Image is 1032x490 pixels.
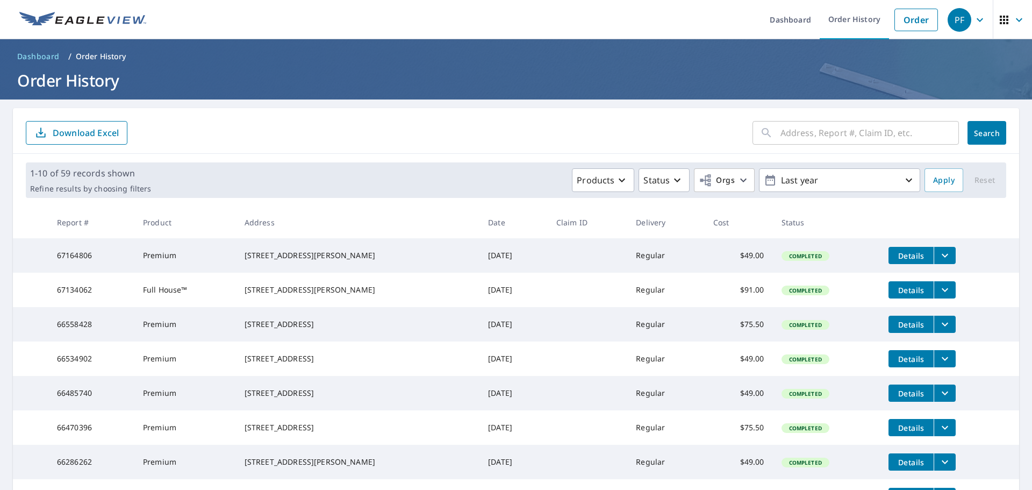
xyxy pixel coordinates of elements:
[548,207,628,238] th: Claim ID
[134,207,236,238] th: Product
[976,128,998,138] span: Search
[577,174,614,187] p: Products
[134,342,236,376] td: Premium
[48,273,134,307] td: 67134062
[948,8,971,32] div: PF
[479,238,548,273] td: [DATE]
[780,118,959,148] input: Address, Report #, Claim ID, etc.
[783,390,828,397] span: Completed
[627,445,705,479] td: Regular
[759,168,920,192] button: Last year
[895,251,927,261] span: Details
[479,207,548,238] th: Date
[934,419,956,436] button: filesDropdownBtn-66470396
[134,410,236,445] td: Premium
[134,307,236,342] td: Premium
[479,342,548,376] td: [DATE]
[479,445,548,479] td: [DATE]
[639,168,690,192] button: Status
[705,376,773,410] td: $49.00
[479,376,548,410] td: [DATE]
[627,207,705,238] th: Delivery
[888,385,934,402] button: detailsBtn-66485740
[13,69,1019,91] h1: Order History
[48,445,134,479] td: 66286262
[572,168,634,192] button: Products
[17,51,60,62] span: Dashboard
[895,319,927,330] span: Details
[888,350,934,367] button: detailsBtn-66534902
[783,424,828,432] span: Completed
[783,356,828,363] span: Completed
[934,316,956,333] button: filesDropdownBtn-66558428
[245,353,471,364] div: [STREET_ADDRESS]
[694,168,755,192] button: Orgs
[76,51,126,62] p: Order History
[245,422,471,433] div: [STREET_ADDRESS]
[888,281,934,299] button: detailsBtn-67134062
[777,171,902,190] p: Last year
[245,388,471,399] div: [STREET_ADDRESS]
[783,252,828,260] span: Completed
[134,376,236,410] td: Premium
[888,419,934,436] button: detailsBtn-66470396
[895,388,927,399] span: Details
[134,273,236,307] td: Full House™
[245,457,471,467] div: [STREET_ADDRESS][PERSON_NAME]
[53,127,119,139] p: Download Excel
[705,273,773,307] td: $91.00
[627,342,705,376] td: Regular
[19,12,146,28] img: EV Logo
[479,307,548,342] td: [DATE]
[895,285,927,295] span: Details
[934,350,956,367] button: filesDropdownBtn-66534902
[134,238,236,273] td: Premium
[627,307,705,342] td: Regular
[30,167,151,180] p: 1-10 of 59 records shown
[705,307,773,342] td: $75.50
[783,321,828,329] span: Completed
[68,50,71,63] li: /
[967,121,1006,145] button: Search
[895,423,927,433] span: Details
[888,247,934,264] button: detailsBtn-67164806
[705,207,773,238] th: Cost
[48,376,134,410] td: 66485740
[643,174,670,187] p: Status
[479,410,548,445] td: [DATE]
[894,9,938,31] a: Order
[479,273,548,307] td: [DATE]
[26,121,127,145] button: Download Excel
[773,207,880,238] th: Status
[934,247,956,264] button: filesDropdownBtn-67164806
[934,453,956,471] button: filesDropdownBtn-66286262
[888,453,934,471] button: detailsBtn-66286262
[783,287,828,294] span: Completed
[48,238,134,273] td: 67164806
[699,174,735,187] span: Orgs
[245,250,471,261] div: [STREET_ADDRESS][PERSON_NAME]
[134,445,236,479] td: Premium
[245,319,471,330] div: [STREET_ADDRESS]
[705,410,773,445] td: $75.50
[48,410,134,445] td: 66470396
[245,285,471,295] div: [STREET_ADDRESS][PERSON_NAME]
[627,376,705,410] td: Regular
[627,238,705,273] td: Regular
[627,410,705,445] td: Regular
[705,238,773,273] td: $49.00
[783,459,828,466] span: Completed
[236,207,479,238] th: Address
[13,48,64,65] a: Dashboard
[705,445,773,479] td: $49.00
[934,281,956,299] button: filesDropdownBtn-67134062
[13,48,1019,65] nav: breadcrumb
[48,207,134,238] th: Report #
[895,457,927,467] span: Details
[888,316,934,333] button: detailsBtn-66558428
[48,342,134,376] td: 66534902
[933,174,955,187] span: Apply
[705,342,773,376] td: $49.00
[48,307,134,342] td: 66558428
[627,273,705,307] td: Regular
